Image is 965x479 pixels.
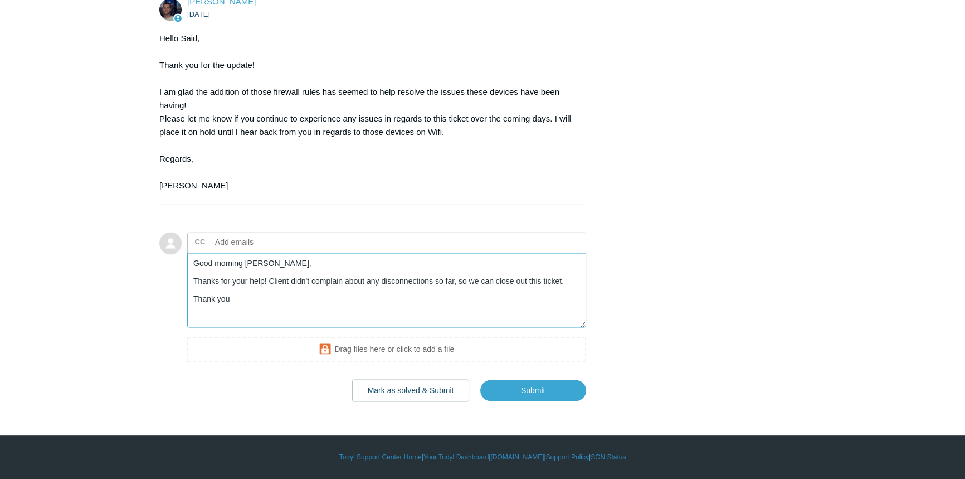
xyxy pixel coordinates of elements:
div: Hello Said, Thank you for the update! I am glad the addition of those firewall rules has seemed t... [159,32,575,192]
a: Todyl Support Center Home [339,452,422,462]
a: [DOMAIN_NAME] [490,452,544,462]
a: SGN Status [591,452,626,462]
label: CC [195,234,206,250]
time: 09/16/2025, 11:37 [187,10,210,18]
input: Add emails [211,234,330,250]
a: Support Policy [546,452,589,462]
a: Your Todyl Dashboard [423,452,489,462]
div: | | | | [159,452,806,462]
textarea: Add your reply [187,253,586,328]
input: Submit [480,380,586,401]
button: Mark as solved & Submit [352,379,470,401]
